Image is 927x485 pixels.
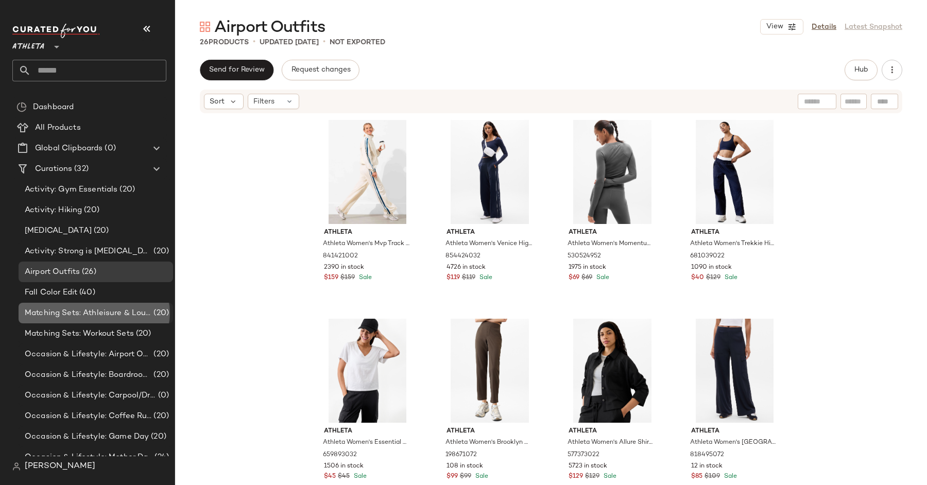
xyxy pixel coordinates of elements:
span: Dashboard [33,101,74,113]
span: Occasion & Lifestyle: Airport Outfits [25,349,151,360]
span: Sale [477,274,492,281]
span: 1090 in stock [691,263,732,272]
span: $159 [324,273,338,283]
span: Athleta Women's Momentum Seamless Top Shadow Grey Plus Size 1X [568,239,655,249]
span: 530524952 [568,252,601,261]
span: Athleta [324,228,411,237]
span: (0) [102,143,115,154]
span: (20) [92,225,109,237]
span: Athleta [691,427,778,436]
span: 5723 in stock [569,462,607,471]
span: 4726 in stock [447,263,486,272]
span: Athleta [447,427,534,436]
span: 26 [200,39,209,46]
span: (20) [151,246,169,257]
span: 577373022 [568,451,599,460]
span: Activity: Strong is [MEDICAL_DATA] [25,246,151,257]
span: $129 [706,273,720,283]
span: 198671072 [445,451,477,460]
span: • [323,36,325,48]
span: (20) [134,328,151,340]
span: Sale [473,473,488,480]
button: Request changes [282,60,359,80]
span: Sale [602,473,616,480]
span: Athleta [569,427,656,436]
span: $40 [691,273,704,283]
span: [MEDICAL_DATA] [25,225,92,237]
span: 1506 in stock [324,462,364,471]
span: $129 [569,472,583,481]
span: (20) [151,307,169,319]
span: All Products [35,122,81,134]
span: Athleta Women's Brooklyn Mid Rise Ankle Pant Truffle Tall Size 16 [445,438,533,447]
span: • [253,36,255,48]
span: Athleta [12,35,44,54]
span: Matching Sets: Athleisure & Lounge Sets [25,307,151,319]
img: cn60432478.jpg [316,120,419,224]
img: svg%3e [200,22,210,32]
img: cn59314110.jpg [683,120,786,224]
span: Hub [854,66,868,74]
span: $129 [585,472,599,481]
span: Athleta [569,228,656,237]
span: 1975 in stock [569,263,606,272]
span: $119 [462,273,475,283]
span: $69 [581,273,592,283]
button: Send for Review [200,60,273,80]
span: View [766,23,783,31]
span: (0) [156,390,169,402]
span: (24) [152,452,169,463]
span: 12 in stock [691,462,723,471]
span: Occasion & Lifestyle: Carpool/Drop Off Looks/Mom Moves [25,390,156,402]
span: Airport Outfits [25,266,80,278]
span: 818495072 [690,451,724,460]
span: Occasion & Lifestyle: Boardroom to Barre [25,369,151,381]
img: cn60305264.jpg [560,120,664,224]
span: Curations [35,163,72,175]
span: Activity: Gym Essentials [25,184,117,196]
span: $45 [324,472,336,481]
span: Occasion & Lifestyle: Coffee Run [25,410,151,422]
span: (20) [151,410,169,422]
span: $99 [460,472,471,481]
span: Athleta [691,228,778,237]
p: Not Exported [330,37,385,48]
span: (20) [117,184,135,196]
button: View [760,19,803,34]
span: $69 [569,273,579,283]
span: Matching Sets: Workout Sets [25,328,134,340]
button: Hub [845,60,878,80]
span: 108 in stock [447,462,483,471]
span: (40) [77,287,95,299]
span: (20) [149,431,166,443]
span: Athleta Women's Essential Slub V-Neck Tee Bright White Size M [323,438,410,447]
span: $159 [340,273,355,283]
span: Athleta Women's Trekkie High Rise Parachute Pant Navy Tall Size XS [690,239,777,249]
span: Athleta [447,228,534,237]
span: $119 [447,273,460,283]
span: Athleta Women's Allure Shirt Jacket Black Tall Size S [568,438,655,447]
span: Athleta Women's Venice High Rise Track Stripe Wide Leg Pant Navy/Bright White Size XXS [445,239,533,249]
span: Athleta [324,427,411,436]
span: 659893032 [323,451,357,460]
span: Global Clipboards [35,143,102,154]
a: Details [812,22,836,32]
span: Fall Color Edit [25,287,77,299]
div: Products [200,37,249,48]
span: Occasion & Lifestyle: Mother Daughter Moves [25,452,152,463]
img: cfy_white_logo.C9jOOHJF.svg [12,24,100,38]
span: Sale [723,274,737,281]
span: $85 [691,472,702,481]
img: cn59452914.jpg [316,319,419,423]
span: Sale [722,473,737,480]
p: updated [DATE] [260,37,319,48]
span: Sale [594,274,609,281]
img: svg%3e [12,462,21,471]
span: Sale [357,274,372,281]
span: 841421002 [323,252,358,261]
span: (20) [151,349,169,360]
span: Sale [352,473,367,480]
span: 854424032 [445,252,480,261]
span: $99 [447,472,458,481]
img: svg%3e [16,102,27,112]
